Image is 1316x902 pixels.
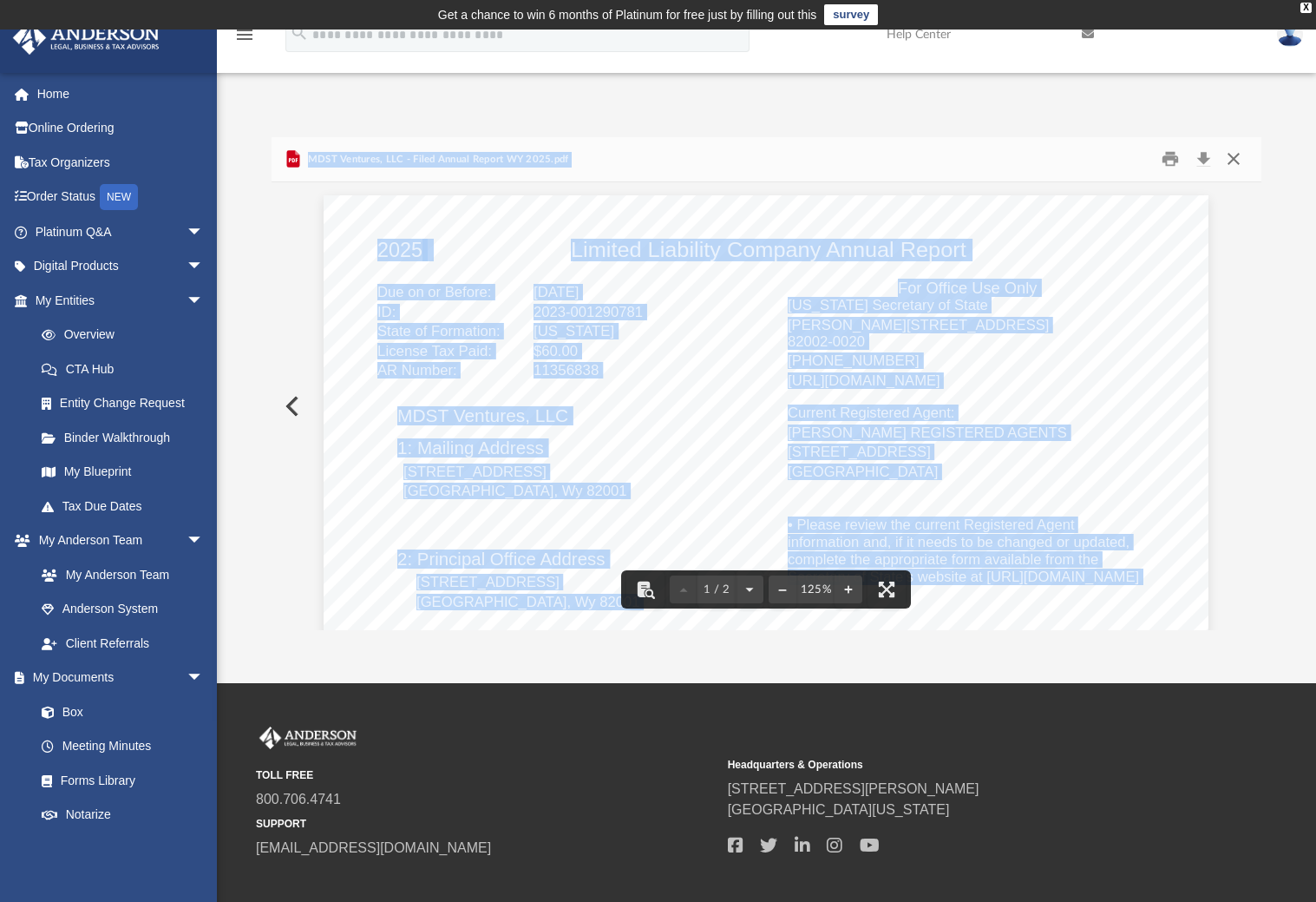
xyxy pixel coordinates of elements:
[377,286,491,300] span: Due on or Before:
[377,240,422,260] span: 2025
[256,816,716,832] small: SUPPORT
[24,798,221,833] a: Notarize
[788,445,931,460] span: [STREET_ADDRESS]
[256,792,341,807] a: 800.706.4741
[416,596,640,610] span: [GEOGRAPHIC_DATA], Wy 82001
[272,182,1260,630] div: File preview
[868,570,906,609] button: Enter fullscreen
[12,214,230,249] a: Platinum Q&Aarrow_drop_down
[788,319,1050,333] span: [PERSON_NAME][STREET_ADDRESS]
[187,661,221,696] span: arrow_drop_down
[12,249,230,284] a: Digital Productsarrow_drop_down
[736,570,763,609] button: Next page
[898,280,1037,296] span: For Office Use Only
[377,345,492,359] span: License Tax Paid:
[697,570,736,609] button: 1 / 2
[272,182,1260,630] div: Document Viewer
[12,76,230,111] a: Home
[788,465,938,480] span: [GEOGRAPHIC_DATA]
[788,406,954,421] span: Current Registered Agent:
[12,523,221,558] a: My Anderson Teamarrow_drop_down
[403,465,547,480] span: [STREET_ADDRESS]
[24,557,213,592] a: My Anderson Team
[1300,3,1312,13] div: close
[788,553,1098,568] span: complete the appropriate form available from the
[769,570,796,609] button: Zoom out
[12,111,230,146] a: Online Ordering
[187,283,221,319] span: arrow_drop_down
[534,306,643,320] span: 2023-001290781
[788,299,988,313] span: [US_STATE] Secretary of State
[256,727,360,749] img: Anderson Advisors Platinum Portal
[272,137,1260,631] div: Preview
[397,550,606,568] span: 2: Principal Office Address
[234,24,255,45] i: menu
[24,386,230,421] a: Entity Change Request
[8,21,165,55] img: Anderson Advisors Platinum Portal
[12,145,230,180] a: Tax Organizers
[728,757,1188,773] small: Headquarters & Operations
[1277,22,1303,47] img: User Pic
[416,576,560,590] span: [STREET_ADDRESS]
[534,325,614,339] span: [US_STATE]
[234,33,255,45] a: menu
[796,584,835,596] div: Current zoom level
[788,518,1075,533] span: • Please review the current Registered Agent
[1188,146,1219,173] button: Download
[187,249,221,285] span: arrow_drop_down
[788,374,940,389] span: [URL][DOMAIN_NAME]
[304,152,568,168] span: MDST Ventures, LLC - Filed Annual Report WY 2025.pdf
[24,695,213,729] a: Box
[534,364,599,379] span: 11356838
[24,729,221,764] a: Meeting Minutes
[290,23,309,43] i: search
[187,832,221,867] span: arrow_drop_down
[377,364,457,379] span: AR Number:
[788,536,1129,550] span: information and, if it needs to be changed or updated,
[377,325,501,339] span: State of Formation:
[24,592,221,627] a: Anderson System
[12,832,221,866] a: Online Learningarrow_drop_down
[824,4,878,25] a: survey
[728,802,950,817] a: [GEOGRAPHIC_DATA][US_STATE]
[12,180,230,215] a: Order StatusNEW
[788,354,920,369] span: [PHONE_NUMBER]
[788,335,865,350] span: 82002-0020
[272,382,310,431] button: Previous File
[24,489,230,523] a: Tax Due Dates
[24,318,230,352] a: Overview
[377,306,396,320] span: ID:
[697,584,736,596] span: 1 / 2
[397,407,568,425] span: MDST Ventures, LLC
[12,661,221,695] a: My Documentsarrow_drop_down
[256,840,491,855] a: [EMAIL_ADDRESS][DOMAIN_NAME]
[187,214,221,250] span: arrow_drop_down
[24,352,230,386] a: CTA Hub
[256,767,716,783] small: TOLL FREE
[1153,146,1188,173] button: Print
[788,426,1067,441] span: [PERSON_NAME] REGISTERED AGENTS
[12,283,230,318] a: My Entitiesarrow_drop_down
[187,523,221,559] span: arrow_drop_down
[24,420,230,455] a: Binder Walkthrough
[571,240,966,260] span: Limited Liability Company Annual Report
[534,286,579,300] span: [DATE]
[24,763,213,798] a: Forms Library
[438,4,817,25] div: Get a chance to win 6 months of Platinum for free just by filling out this
[397,439,544,457] span: 1: Mailing Address
[788,570,1139,585] span: Secretary of State’s website at [URL][DOMAIN_NAME]
[100,184,138,210] div: NEW
[835,570,862,609] button: Zoom in
[1218,146,1249,173] button: Close
[403,484,627,499] span: [GEOGRAPHIC_DATA], Wy 82001
[534,345,578,359] span: $60.00
[24,626,221,661] a: Client Referrals
[728,781,979,796] a: [STREET_ADDRESS][PERSON_NAME]
[626,570,665,609] button: Toggle findbar
[24,455,221,490] a: My Blueprint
